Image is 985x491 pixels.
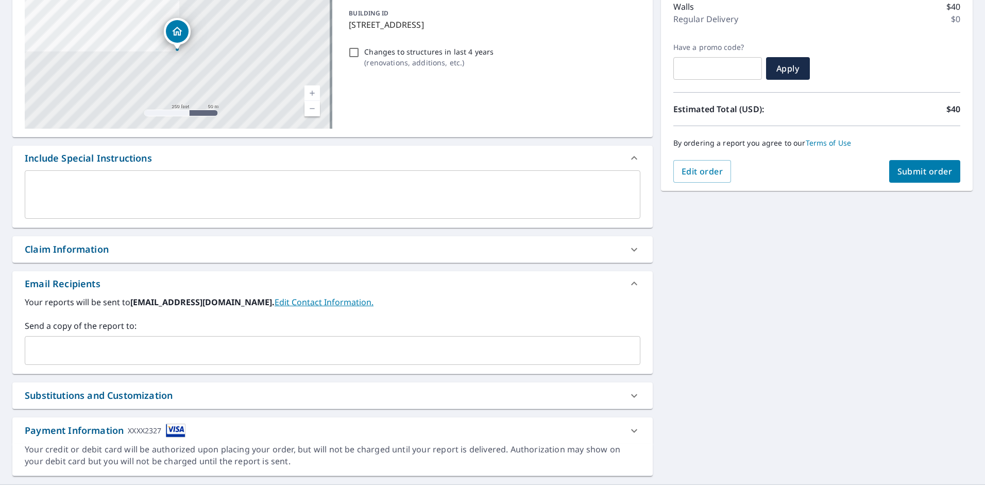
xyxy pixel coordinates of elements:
label: Have a promo code? [673,43,762,52]
div: Dropped pin, building 1, Residential property, 17617 Eastbrook Trl Chagrin Falls, OH 44023 [164,18,191,50]
div: Claim Information [12,236,653,262]
label: Your reports will be sent to [25,296,640,308]
p: By ordering a report you agree to our [673,138,960,148]
div: Substitutions and Customization [12,382,653,409]
a: EditContactInfo [275,296,373,308]
button: Apply [766,57,810,80]
div: Payment Information [25,424,185,437]
label: Send a copy of the report to: [25,320,640,332]
div: XXXX2327 [128,424,161,437]
button: Edit order [673,160,732,183]
p: $40 [946,1,960,13]
p: Estimated Total (USD): [673,103,817,115]
img: cardImage [166,424,185,437]
p: Walls [673,1,694,13]
p: [STREET_ADDRESS] [349,19,636,31]
p: Changes to structures in last 4 years [364,46,494,57]
div: Payment InformationXXXX2327cardImage [12,417,653,444]
span: Edit order [682,166,723,177]
p: Regular Delivery [673,13,738,25]
button: Submit order [889,160,961,183]
p: ( renovations, additions, etc. ) [364,57,494,68]
a: Terms of Use [806,138,852,148]
div: Email Recipients [12,271,653,296]
div: Email Recipients [25,277,100,291]
p: $0 [951,13,960,25]
div: Include Special Instructions [12,146,653,170]
div: Claim Information [25,242,109,256]
a: Current Level 17, Zoom In [304,85,320,101]
div: Include Special Instructions [25,151,152,165]
p: $40 [946,103,960,115]
span: Submit order [897,166,953,177]
b: [EMAIL_ADDRESS][DOMAIN_NAME]. [130,296,275,308]
span: Apply [774,63,802,74]
a: Current Level 17, Zoom Out [304,101,320,116]
div: Your credit or debit card will be authorized upon placing your order, but will not be charged unt... [25,444,640,467]
p: BUILDING ID [349,9,388,17]
div: Substitutions and Customization [25,389,173,402]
